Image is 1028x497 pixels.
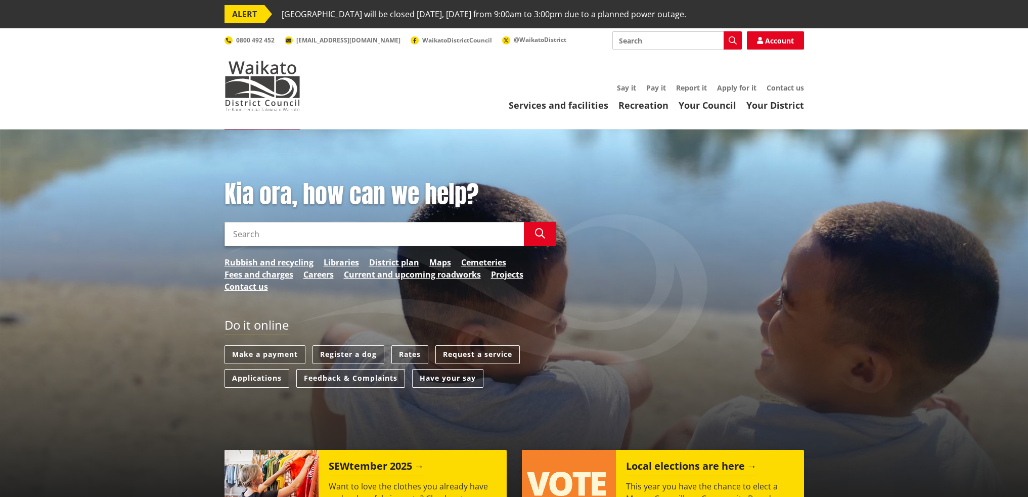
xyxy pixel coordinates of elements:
a: Contact us [767,83,804,93]
img: Waikato District Council - Te Kaunihera aa Takiwaa o Waikato [225,61,300,111]
a: District plan [369,256,419,268]
span: @WaikatoDistrict [514,35,566,44]
a: Maps [429,256,451,268]
a: Libraries [324,256,359,268]
a: 0800 492 452 [225,36,275,44]
a: WaikatoDistrictCouncil [411,36,492,44]
a: Pay it [646,83,666,93]
input: Search input [612,31,742,50]
a: Register a dog [312,345,384,364]
a: Rubbish and recycling [225,256,314,268]
a: Careers [303,268,334,281]
a: Recreation [618,99,668,111]
a: Your District [746,99,804,111]
span: [GEOGRAPHIC_DATA] will be closed [DATE], [DATE] from 9:00am to 3:00pm due to a planned power outage. [282,5,686,23]
a: Request a service [435,345,520,364]
a: @WaikatoDistrict [502,35,566,44]
a: Rates [391,345,428,364]
span: ALERT [225,5,264,23]
a: Current and upcoming roadworks [344,268,481,281]
h2: Do it online [225,318,289,336]
a: Feedback & Complaints [296,369,405,388]
a: Services and facilities [509,99,608,111]
h1: Kia ora, how can we help? [225,180,556,209]
a: Projects [491,268,523,281]
a: Apply for it [717,83,756,93]
a: Cemeteries [461,256,506,268]
a: [EMAIL_ADDRESS][DOMAIN_NAME] [285,36,400,44]
h2: SEWtember 2025 [329,460,424,475]
a: Applications [225,369,289,388]
h2: Local elections are here [626,460,757,475]
a: Contact us [225,281,268,293]
a: Account [747,31,804,50]
input: Search input [225,222,524,246]
a: Report it [676,83,707,93]
a: Fees and charges [225,268,293,281]
a: Have your say [412,369,483,388]
a: Your Council [679,99,736,111]
span: 0800 492 452 [236,36,275,44]
a: Say it [617,83,636,93]
span: [EMAIL_ADDRESS][DOMAIN_NAME] [296,36,400,44]
a: Make a payment [225,345,305,364]
span: WaikatoDistrictCouncil [422,36,492,44]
